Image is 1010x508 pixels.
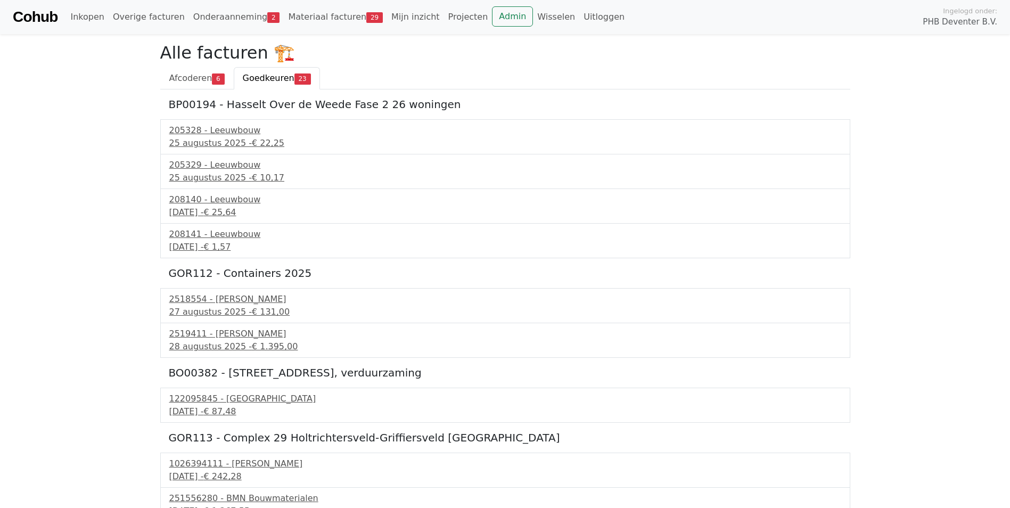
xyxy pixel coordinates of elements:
h5: BP00194 - Hasselt Over de Weede Fase 2 26 woningen [169,98,842,111]
span: € 25,64 [203,207,236,217]
a: Admin [492,6,533,27]
a: Inkopen [66,6,108,28]
span: 29 [366,12,383,23]
span: 23 [294,73,311,84]
span: 2 [267,12,280,23]
a: 205329 - Leeuwbouw25 augustus 2025 -€ 10,17 [169,159,841,184]
div: 205329 - Leeuwbouw [169,159,841,171]
a: Overige facturen [109,6,189,28]
div: [DATE] - [169,241,841,253]
span: € 22,25 [252,138,284,148]
a: Cohub [13,4,58,30]
div: 205328 - Leeuwbouw [169,124,841,137]
h5: GOR113 - Complex 29 Holtrichtersveld-Griffiersveld [GEOGRAPHIC_DATA] [169,431,842,444]
div: [DATE] - [169,405,841,418]
span: € 87,48 [203,406,236,416]
span: PHB Deventer B.V. [923,16,997,28]
h2: Alle facturen 🏗️ [160,43,850,63]
div: [DATE] - [169,470,841,483]
a: 208140 - Leeuwbouw[DATE] -€ 25,64 [169,193,841,219]
div: 27 augustus 2025 - [169,306,841,318]
span: € 1,57 [203,242,231,252]
span: € 10,17 [252,173,284,183]
span: Afcoderen [169,73,212,83]
span: € 242,28 [203,471,241,481]
a: 2518554 - [PERSON_NAME]27 augustus 2025 -€ 131,00 [169,293,841,318]
div: 2518554 - [PERSON_NAME] [169,293,841,306]
div: 122095845 - [GEOGRAPHIC_DATA] [169,392,841,405]
div: 28 augustus 2025 - [169,340,841,353]
div: [DATE] - [169,206,841,219]
h5: BO00382 - [STREET_ADDRESS], verduurzaming [169,366,842,379]
div: 2519411 - [PERSON_NAME] [169,327,841,340]
a: 1026394111 - [PERSON_NAME][DATE] -€ 242,28 [169,457,841,483]
h5: GOR112 - Containers 2025 [169,267,842,280]
a: 122095845 - [GEOGRAPHIC_DATA][DATE] -€ 87,48 [169,392,841,418]
a: 208141 - Leeuwbouw[DATE] -€ 1,57 [169,228,841,253]
a: Goedkeuren23 [234,67,320,89]
a: Wisselen [533,6,579,28]
a: Projecten [444,6,492,28]
a: Mijn inzicht [387,6,444,28]
div: 1026394111 - [PERSON_NAME] [169,457,841,470]
span: Goedkeuren [243,73,294,83]
div: 25 augustus 2025 - [169,171,841,184]
div: 208140 - Leeuwbouw [169,193,841,206]
a: Uitloggen [579,6,629,28]
span: Ingelogd onder: [943,6,997,16]
a: Onderaanneming2 [189,6,284,28]
div: 251556280 - BMN Bouwmaterialen [169,492,841,505]
span: € 1.395,00 [252,341,298,351]
a: 2519411 - [PERSON_NAME]28 augustus 2025 -€ 1.395,00 [169,327,841,353]
a: 205328 - Leeuwbouw25 augustus 2025 -€ 22,25 [169,124,841,150]
div: 208141 - Leeuwbouw [169,228,841,241]
span: € 131,00 [252,307,290,317]
a: Afcoderen6 [160,67,234,89]
span: 6 [212,73,224,84]
div: 25 augustus 2025 - [169,137,841,150]
a: Materiaal facturen29 [284,6,387,28]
